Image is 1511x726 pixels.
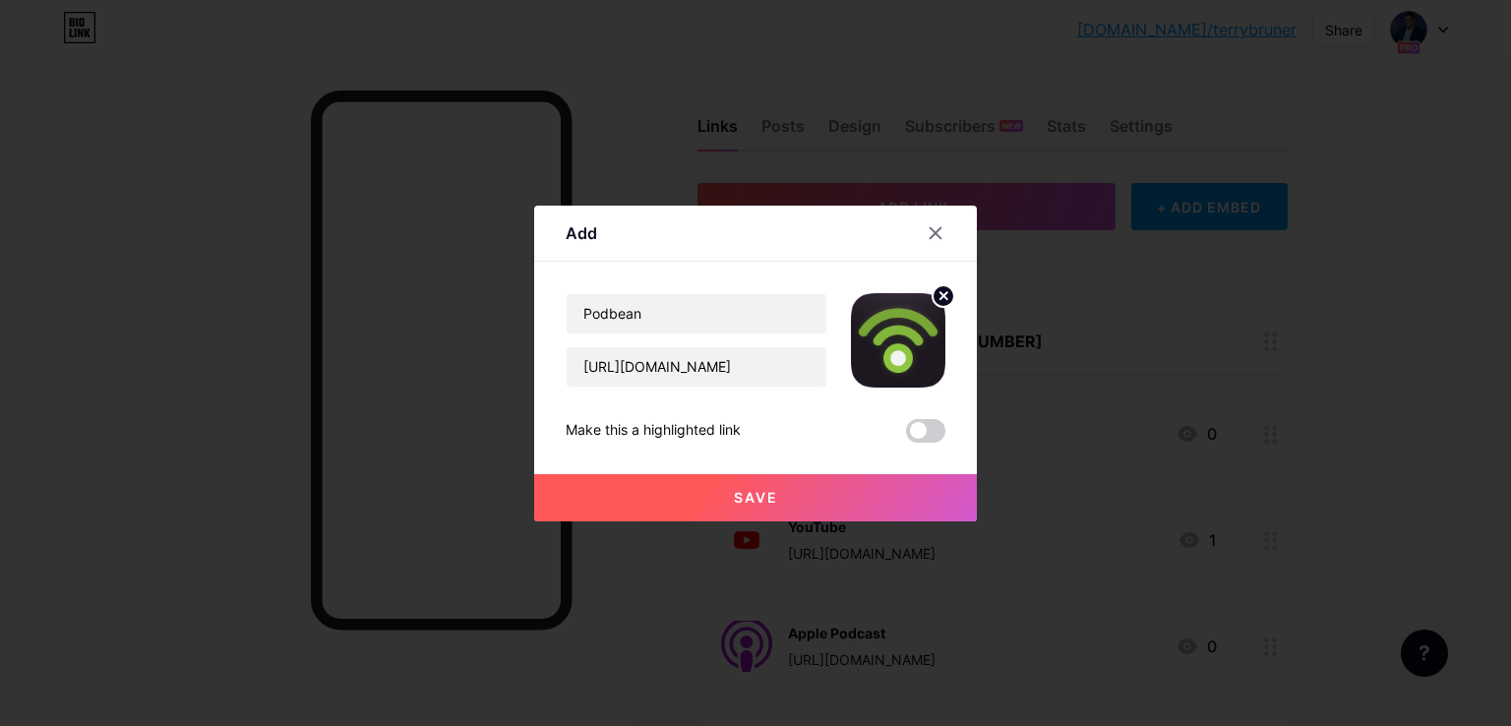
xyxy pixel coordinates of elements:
[566,419,741,443] div: Make this a highlighted link
[567,347,826,387] input: URL
[851,293,945,388] img: link_thumbnail
[566,221,597,245] div: Add
[534,474,977,521] button: Save
[734,489,778,506] span: Save
[567,294,826,333] input: Title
